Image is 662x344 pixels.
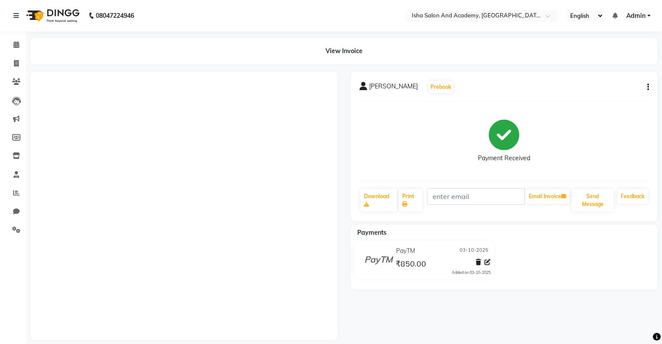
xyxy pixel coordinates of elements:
[478,154,530,163] div: Payment Received
[360,189,397,212] a: Download
[30,38,658,64] div: View Invoice
[427,188,525,205] input: enter email
[399,189,423,212] a: Print
[369,82,418,94] span: [PERSON_NAME]
[396,259,426,271] span: ₹850.00
[428,81,454,93] button: Prebook
[96,3,134,28] b: 08047224946
[626,11,645,20] span: Admin
[357,229,386,236] span: Payments
[460,246,488,256] span: 03-10-2025
[571,189,614,212] button: Send Message
[617,189,648,204] a: Feedback
[452,270,491,276] div: Added on 03-10-2025
[396,246,415,256] span: PayTM
[22,3,82,28] img: logo
[525,189,570,204] button: Email Invoice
